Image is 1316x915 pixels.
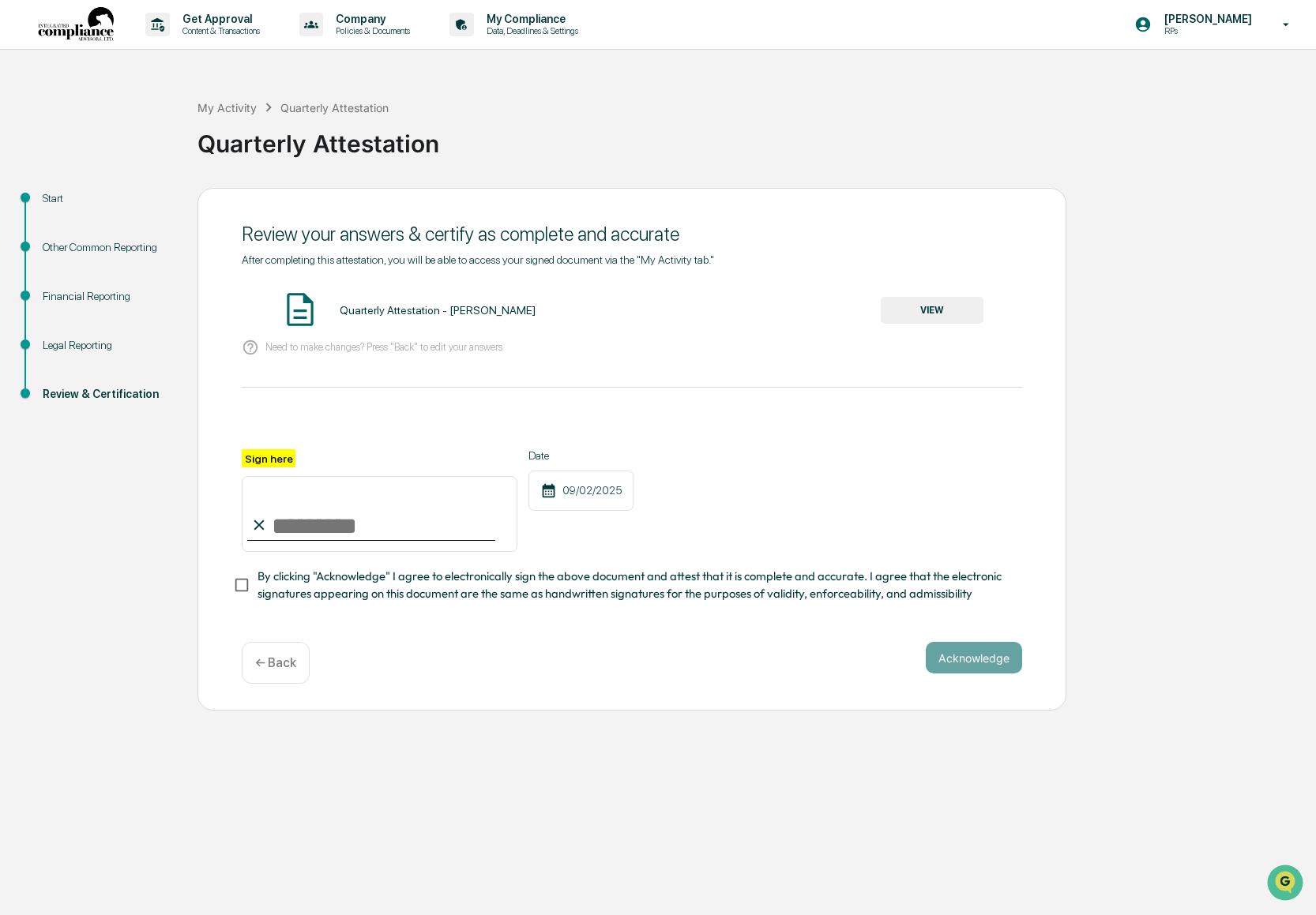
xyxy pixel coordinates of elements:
label: Sign here [242,449,295,467]
span: Data Lookup [32,229,100,245]
p: Data, Deadlines & Settings [474,25,586,36]
div: 🖐️ [16,201,28,213]
div: Review your answers & certify as complete and accurate [242,223,1022,246]
p: Get Approval [170,13,268,25]
a: 🗄️Attestations [108,193,202,221]
a: 🔎Data Lookup [9,223,106,251]
p: ← Back [255,655,296,670]
div: Quarterly Attestation - [PERSON_NAME] [340,304,536,317]
label: Date [528,449,634,462]
div: 🔎 [16,231,28,243]
div: Quarterly Attestation [197,117,1308,158]
span: Preclearance [32,199,102,215]
p: RPs [1152,25,1260,36]
button: Acknowledge [926,642,1022,673]
p: My Compliance [474,13,586,25]
button: VIEW [881,297,983,324]
div: Other Common Reporting [43,239,172,256]
span: Attestations [130,199,196,215]
div: 09/02/2025 [528,471,634,511]
div: Financial Reporting [43,288,172,305]
div: We're available if you need us! [54,137,200,149]
button: Start new chat [269,126,288,144]
p: Policies & Documents [323,25,418,36]
p: Content & Transactions [170,25,268,36]
div: Legal Reporting [43,337,172,354]
p: Need to make changes? Press "Back" to edit your answers [265,341,502,353]
span: After completing this attestation, you will be able to access your signed document via the "My Ac... [242,253,714,266]
div: Start [43,190,172,207]
p: Company [323,13,418,25]
div: Start new chat [54,121,259,137]
img: 1746055101610-c473b297-6a78-478c-a979-82029cc54cd1 [16,121,44,149]
iframe: Open customer support [1265,863,1308,906]
p: [PERSON_NAME] [1152,13,1260,25]
div: 🗄️ [115,201,127,213]
span: Pylon [157,268,191,279]
img: Document Icon [280,290,320,329]
p: How can we help? [16,33,288,58]
a: 🖐️Preclearance [9,193,108,221]
span: By clicking "Acknowledge" I agree to electronically sign the above document and attest that it is... [258,568,1010,603]
a: Powered byPylon [111,267,191,279]
img: logo [38,7,114,43]
div: My Activity [197,101,257,114]
div: Review & Certification [43,386,172,403]
div: Quarterly Attestation [280,101,389,114]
